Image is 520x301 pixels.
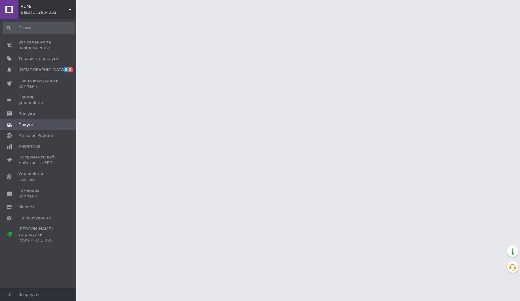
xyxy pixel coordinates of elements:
[18,111,35,117] span: Відгуки
[18,56,59,62] span: Товари та послуги
[21,4,68,10] span: AUMi
[18,215,51,221] span: Налаштування
[63,67,68,72] span: 3
[18,204,35,210] span: Маркет
[68,67,73,72] span: 2
[18,78,59,89] span: Показники роботи компанії
[18,144,40,149] span: Аналітика
[18,133,53,138] span: Каталог ProSale
[18,237,59,243] div: Prom мікс 1 000
[18,94,59,106] span: Панель управління
[18,154,59,166] span: Інструменти веб-майстра та SEO
[18,67,65,73] span: [DEMOGRAPHIC_DATA]
[18,188,59,199] span: Гаманець компанії
[18,171,59,183] span: Управління сайтом
[18,39,59,51] span: Замовлення та повідомлення
[18,226,59,244] span: [PERSON_NAME] та рахунки
[21,10,76,15] div: Ваш ID: 2864332
[18,122,36,128] span: Покупці
[3,22,75,34] input: Пошук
